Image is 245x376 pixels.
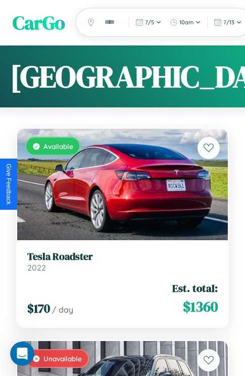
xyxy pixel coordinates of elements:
span: 7 / 5 [145,19,154,26]
span: Available [43,142,73,151]
button: 10am [167,16,204,28]
span: $ 1360 [183,296,218,317]
span: / day [52,305,73,315]
button: 7/13 [211,16,245,28]
a: Tesla Roadster2022 [27,250,218,273]
span: 10am [179,19,193,26]
h3: Tesla Roadster [27,250,218,262]
span: Unavailable [43,354,82,363]
span: CarGo [13,9,65,36]
span: $ 170 [27,300,50,317]
iframe: Intercom live chat [10,342,34,366]
span: 7 / 13 [223,19,234,26]
span: Est. total: [172,281,218,295]
button: 7/5 [132,16,165,28]
div: Give Feedback [5,164,12,205]
span: 2022 [27,262,46,273]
